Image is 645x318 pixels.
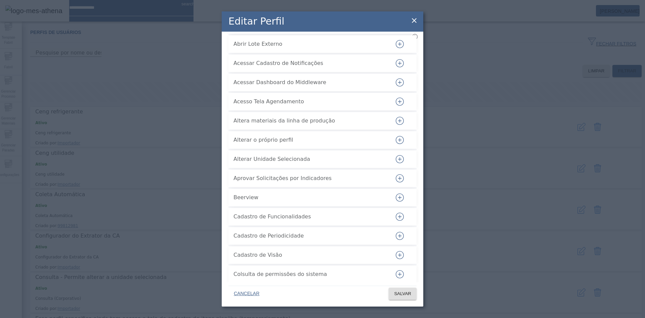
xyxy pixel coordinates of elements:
[233,59,385,67] span: Acessar Cadastro de Notificações
[233,232,385,240] span: Cadastro de Periodicidade
[233,174,385,182] span: Aprovar Solicitações por Indicadores
[228,14,284,29] h2: Editar Perfil
[233,117,385,125] span: Altera materiais da linha de produção
[389,288,417,300] button: SALVAR
[233,251,385,259] span: Cadastro de Visão
[234,290,259,297] span: CANCELAR
[233,40,385,48] span: Abrir Lote Externo
[233,136,385,144] span: Alterar o próprio perfil
[233,155,385,163] span: Alterar Unidade Selecionada
[233,193,385,202] span: Beerview
[233,270,385,278] span: Colsulta de permissões do sistema
[394,290,411,297] span: SALVAR
[228,288,265,300] button: CANCELAR
[233,98,385,106] span: Acesso Tela Agendamento
[233,78,385,86] span: Acessar Dashboard do Middleware
[233,213,385,221] span: Cadastro de Funcionalidades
